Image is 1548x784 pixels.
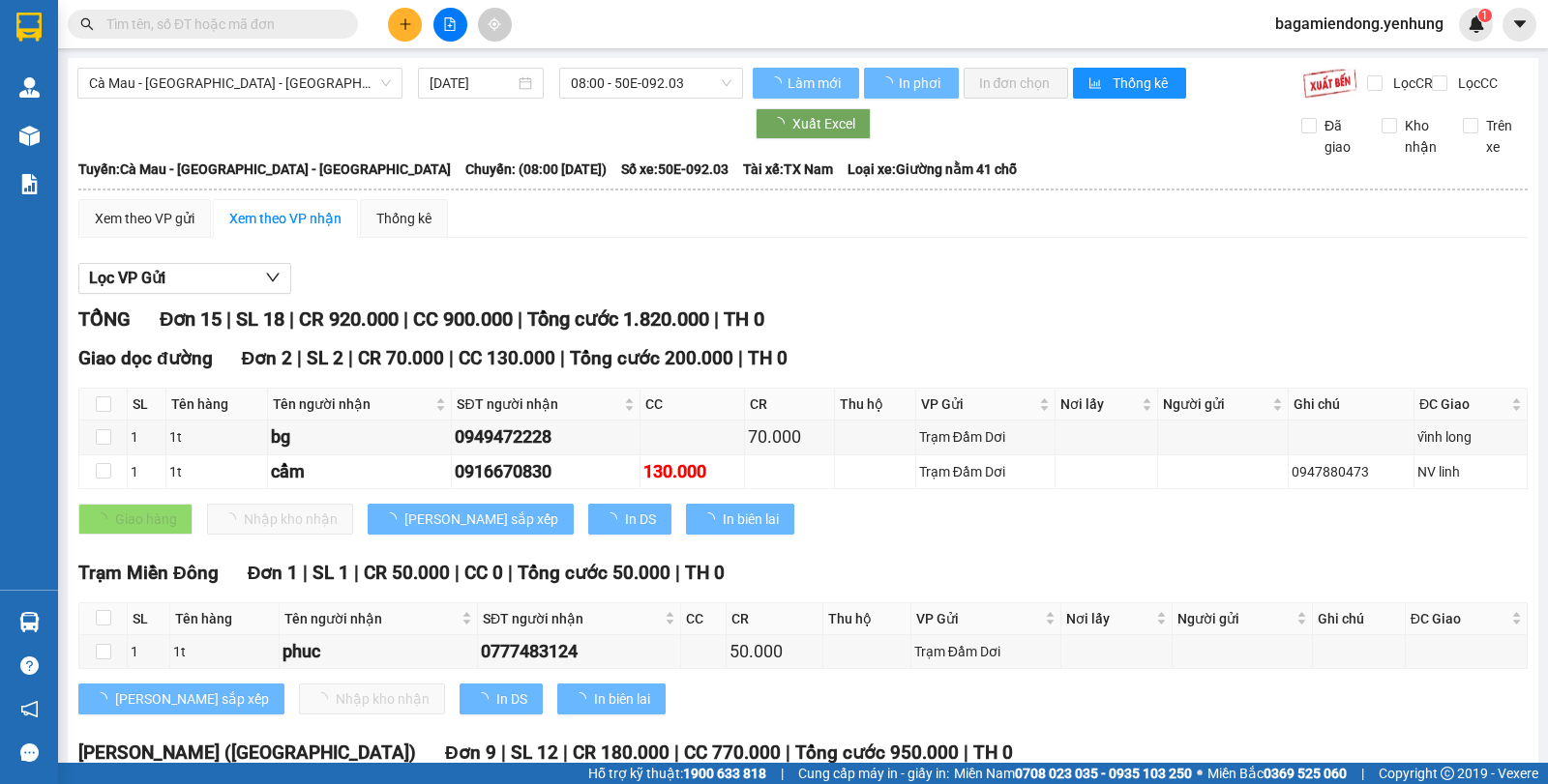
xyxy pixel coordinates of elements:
[128,389,166,421] th: SL
[95,208,194,229] div: Xem theo VP gửi
[835,389,916,421] th: Thu hộ
[1478,9,1492,22] sup: 1
[795,741,959,764] span: Tổng cước 950.000
[475,692,496,706] span: loading
[78,683,284,714] button: [PERSON_NAME] sắp xếp
[299,683,445,714] button: Nhập kho nhận
[383,512,404,526] span: loading
[78,161,451,177] b: Tuyến: Cà Mau - [GEOGRAPHIC_DATA] - [GEOGRAPHIC_DATA]
[464,562,503,584] span: CC 0
[376,208,432,229] div: Thống kê
[1441,767,1454,780] span: copyright
[268,455,452,489] td: cẩm
[138,86,274,113] div: 0336252469
[792,113,855,134] span: Xuất Excel
[1260,12,1459,36] span: bagamiendong.yenhung
[954,763,1192,784] span: Miền Nam
[621,159,729,180] span: Số xe: 50E-092.03
[848,159,1017,180] span: Loại xe: Giường nằm 41 chỗ
[449,347,454,369] span: |
[768,76,785,90] span: loading
[169,426,264,448] div: 1t
[1197,769,1203,777] span: ⚪️
[753,68,859,99] button: Làm mới
[738,347,743,369] span: |
[358,347,444,369] span: CR 70.000
[460,683,543,714] button: In DS
[879,76,896,90] span: loading
[348,347,353,369] span: |
[78,562,219,584] span: Trạm Miền Đông
[1361,763,1364,784] span: |
[571,69,730,98] span: 08:00 - 50E-092.03
[916,421,1056,454] td: Trạm Đầm Dơi
[1317,115,1367,158] span: Đã giao
[964,741,968,764] span: |
[78,504,193,535] button: Giao hàng
[724,307,764,331] span: TH 0
[1478,115,1529,158] span: Trên xe
[919,461,1052,482] div: Trạm Đầm Dơi
[604,512,625,526] span: loading
[899,73,943,94] span: In phơi
[1163,393,1268,415] span: Người gửi
[368,504,574,535] button: [PERSON_NAME] sắp xếp
[683,766,766,781] strong: 1900 633 818
[404,508,558,530] span: [PERSON_NAME] sắp xếp
[714,307,719,331] span: |
[1289,389,1414,421] th: Ghi chú
[508,562,513,584] span: |
[465,159,607,180] span: Chuyến: (08:00 [DATE])
[1060,393,1138,415] span: Nơi lấy
[268,421,452,454] td: bg
[1113,73,1171,94] span: Thống kê
[1417,461,1524,482] div: NV linh
[723,508,779,530] span: In biên lai
[964,68,1069,99] button: In đơn chọn
[138,63,274,86] div: SINH
[684,741,781,764] span: CC 770.000
[1088,76,1105,92] span: bar-chart
[1411,608,1507,629] span: ĐC Giao
[303,562,308,584] span: |
[1417,426,1524,448] div: vĩnh long
[169,461,264,482] div: 1t
[78,741,416,764] span: [PERSON_NAME] ([GEOGRAPHIC_DATA])
[106,14,335,35] input: Tìm tên, số ĐT hoặc mã đơn
[19,612,40,632] img: warehouse-icon
[788,73,844,94] span: Làm mới
[16,16,125,63] div: Trạm Miền Đông
[364,562,450,584] span: CR 50.000
[681,603,727,635] th: CC
[413,307,513,331] span: CC 900.000
[1177,608,1293,629] span: Người gửi
[527,307,709,331] span: Tổng cước 1.820.000
[496,688,527,710] span: In DS
[131,641,166,662] div: 1
[138,18,185,39] span: Nhận:
[1264,766,1347,781] strong: 0369 525 060
[452,421,640,454] td: 0949472228
[1302,68,1357,99] img: 9k=
[242,347,293,369] span: Đơn 2
[798,763,949,784] span: Cung cấp máy in - giấy in:
[1073,68,1186,99] button: bar-chartThống kê
[511,741,558,764] span: SL 12
[685,562,725,584] span: TH 0
[914,641,1057,662] div: Trạm Đầm Dơi
[284,608,458,629] span: Tên người nhận
[170,603,280,635] th: Tên hàng
[643,458,741,485] div: 130.000
[1066,608,1152,629] span: Nơi lấy
[518,307,522,331] span: |
[430,73,516,94] input: 11/10/2025
[89,69,391,98] span: Cà Mau - Sài Gòn - Đồng Nai
[273,393,432,415] span: Tên người nhận
[78,347,213,369] span: Giao dọc đường
[433,8,467,42] button: file-add
[138,16,274,63] div: Trạm Đầm Dơi
[911,635,1061,669] td: Trạm Đầm Dơi
[686,504,794,535] button: In biên lai
[675,562,680,584] span: |
[207,504,353,535] button: Nhập kho nhận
